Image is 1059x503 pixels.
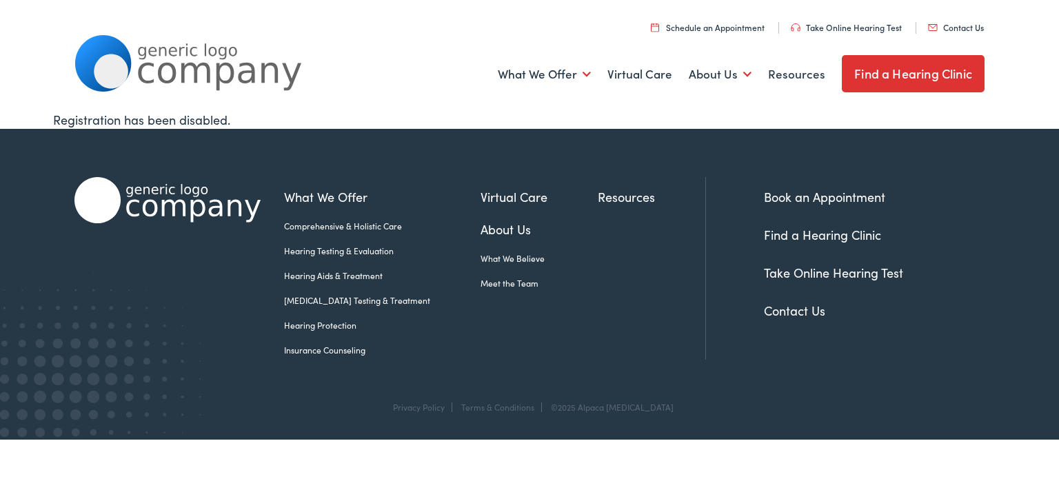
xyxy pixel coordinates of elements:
[598,187,705,206] a: Resources
[544,402,674,412] div: ©2025 Alpaca [MEDICAL_DATA]
[393,401,445,413] a: Privacy Policy
[768,49,825,100] a: Resources
[791,21,902,33] a: Take Online Hearing Test
[651,23,659,32] img: utility icon
[481,277,598,289] a: Meet the Team
[481,220,598,238] a: About Us
[764,188,885,205] a: Book an Appointment
[284,269,481,282] a: Hearing Aids & Treatment
[689,49,752,100] a: About Us
[284,319,481,331] a: Hearing Protection
[481,252,598,265] a: What We Believe
[74,177,261,223] img: Alpaca Audiology
[928,24,938,31] img: utility icon
[498,49,591,100] a: What We Offer
[607,49,672,100] a: Virtual Care
[764,302,825,319] a: Contact Us
[842,55,985,92] a: Find a Hearing Clinic
[284,245,481,257] a: Hearing Testing & Evaluation
[284,294,481,307] a: [MEDICAL_DATA] Testing & Treatment
[284,220,481,232] a: Comprehensive & Holistic Care
[284,187,481,206] a: What We Offer
[284,344,481,356] a: Insurance Counseling
[53,110,1006,129] div: Registration has been disabled.
[764,226,881,243] a: Find a Hearing Clinic
[481,187,598,206] a: Virtual Care
[791,23,800,32] img: utility icon
[928,21,984,33] a: Contact Us
[764,264,903,281] a: Take Online Hearing Test
[461,401,534,413] a: Terms & Conditions
[651,21,765,33] a: Schedule an Appointment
